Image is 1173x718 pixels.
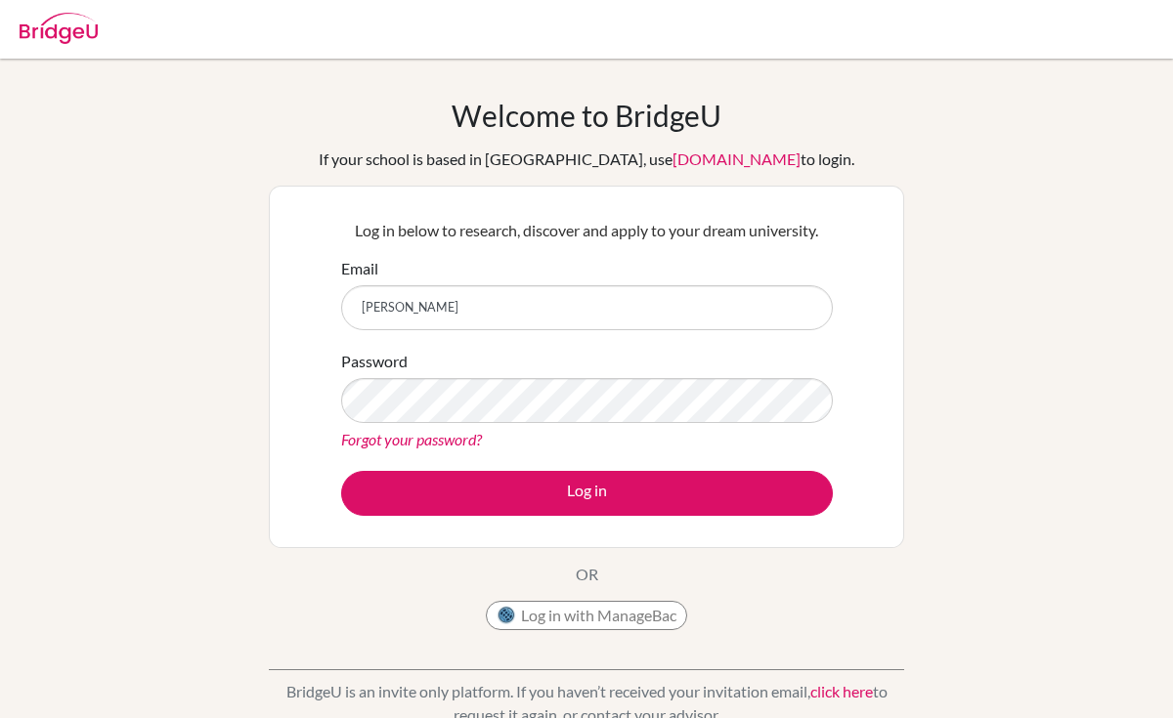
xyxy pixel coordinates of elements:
label: Password [341,350,408,373]
a: click here [810,682,873,700]
img: Bridge-U [20,13,98,44]
p: Log in below to research, discover and apply to your dream university. [341,219,833,242]
a: Forgot your password? [341,430,482,448]
p: OR [576,563,598,586]
div: If your school is based in [GEOGRAPHIC_DATA], use to login. [319,148,854,171]
label: Email [341,257,378,280]
button: Log in with ManageBac [486,601,687,630]
h1: Welcome to BridgeU [452,98,721,133]
button: Log in [341,471,833,516]
a: [DOMAIN_NAME] [673,149,801,168]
